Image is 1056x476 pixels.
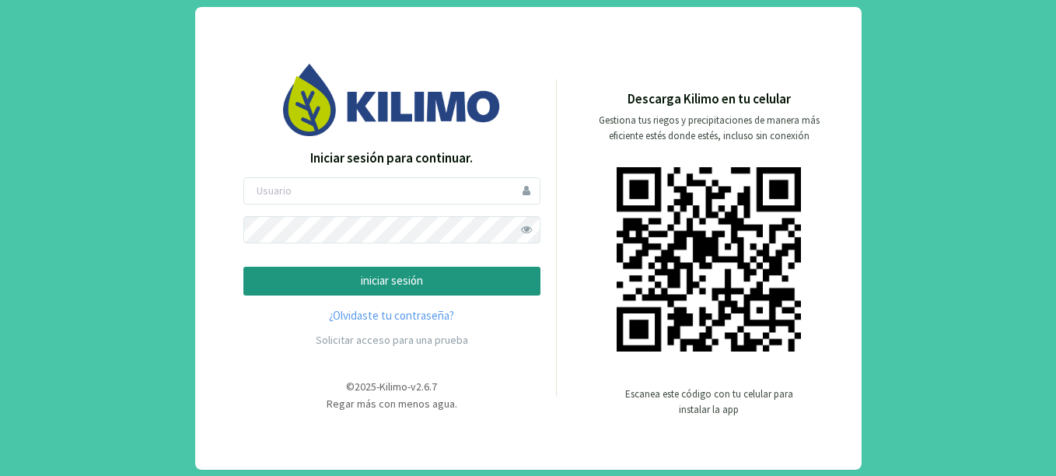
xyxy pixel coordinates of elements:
[257,272,527,290] p: iniciar sesión
[411,380,437,394] span: v2.6.7
[407,380,411,394] span: -
[624,387,795,418] p: Escanea este código con tu celular para instalar la app
[327,397,457,411] span: Regar más con menos agua.
[589,113,829,144] p: Gestiona tus riegos y precipitaciones de manera más eficiente estés donde estés, incluso sin cone...
[243,149,540,169] p: Iniciar sesión para continuar.
[376,380,379,394] span: -
[243,267,540,296] button: iniciar sesión
[379,380,407,394] span: Kilimo
[617,167,801,352] img: qr code
[628,89,791,110] p: Descarga Kilimo en tu celular
[243,307,540,325] a: ¿Olvidaste tu contraseña?
[346,380,355,394] span: ©
[355,380,376,394] span: 2025
[316,333,468,347] a: Solicitar acceso para una prueba
[243,177,540,205] input: Usuario
[283,64,501,136] img: Image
